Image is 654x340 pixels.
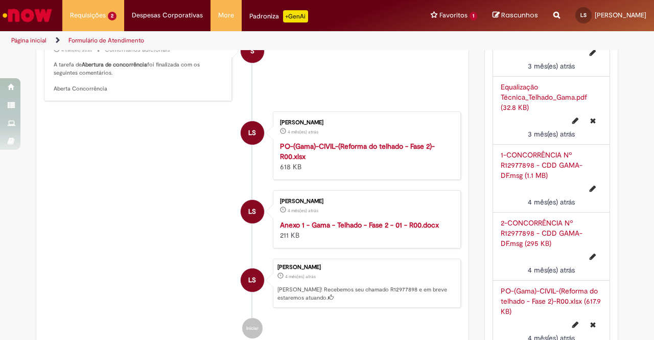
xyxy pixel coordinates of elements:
[470,12,477,20] span: 1
[280,220,450,240] div: 211 KB
[250,39,254,63] span: S
[285,274,316,280] span: 4 mês(es) atrás
[241,200,264,223] div: Lucas De Souza
[108,12,116,20] span: 2
[241,121,264,145] div: Lucas De Souza
[583,44,602,61] button: Editar nome de arquivo 1-CONCORRÊNCIA Nº R12977898 - CDD GAMA-DF.msg
[248,268,256,292] span: LS
[439,10,468,20] span: Favoritos
[218,10,234,20] span: More
[285,274,316,280] time: 25/04/2025 10:57:36
[501,10,538,20] span: Rascunhos
[61,47,92,53] time: 25/04/2025 12:17:30
[277,264,455,270] div: [PERSON_NAME]
[8,31,428,50] ul: Trilhas de página
[280,141,450,172] div: 618 KB
[11,36,46,44] a: Página inicial
[584,316,602,333] button: Excluir PO-(Gama)-CIVIL-(Reforma do telhado - Fase 2)-R00.xlsx
[70,10,106,20] span: Requisições
[54,61,224,93] p: A tarefa de foi finalizada com os seguintes comentários. Aberta Concorrência
[44,259,461,308] li: Lucas De Souza
[248,121,256,145] span: LS
[528,197,575,207] time: 25/04/2025 12:20:22
[528,265,575,275] time: 25/04/2025 12:20:16
[82,61,147,69] b: Abertura de concorrência
[580,12,587,18] span: LS
[528,129,575,139] span: 3 mês(es) atrás
[288,129,318,135] span: 4 mês(es) atrás
[280,198,450,205] div: [PERSON_NAME]
[566,112,585,129] button: Editar nome de arquivo Equalização Técnica_Telhado_Gama.pdf
[288,129,318,135] time: 25/04/2025 10:52:38
[501,218,582,248] a: 2-CONCORRÊNCIA Nº R12977898 - CDD GAMA-DF.msg (295 KB)
[132,10,203,20] span: Despesas Corporativas
[1,5,54,26] img: ServiceNow
[68,36,144,44] a: Formulário de Atendimento
[528,61,575,71] span: 3 mês(es) atrás
[528,129,575,139] time: 20/05/2025 13:43:37
[280,142,435,161] a: PO-(Gama)-CIVIL-(Reforma do telhado - Fase 2)-R00.xlsx
[583,180,602,197] button: Editar nome de arquivo 1-CONCORRÊNCIA Nº R12977898 - CDD GAMA-DF.msg
[248,199,256,224] span: LS
[566,316,585,333] button: Editar nome de arquivo PO-(Gama)-CIVIL-(Reforma do telhado - Fase 2)-R00.xlsx
[288,208,318,214] span: 4 mês(es) atrás
[61,47,92,53] span: 4 mês(es) atrás
[501,150,582,180] a: 1-CONCORRÊNCIA Nº R12977898 - CDD GAMA-DF.msg (1.1 MB)
[528,265,575,275] span: 4 mês(es) atrás
[501,286,601,316] a: PO-(Gama)-CIVIL-(Reforma do telhado - Fase 2)-R00.xlsx (617.9 KB)
[280,120,450,126] div: [PERSON_NAME]
[493,11,538,20] a: Rascunhos
[283,10,308,22] p: +GenAi
[528,197,575,207] span: 4 mês(es) atrás
[584,112,602,129] button: Excluir Equalização Técnica_Telhado_Gama.pdf
[277,286,455,302] p: [PERSON_NAME]! Recebemos seu chamado R12977898 e em breve estaremos atuando.
[280,220,439,230] a: Anexo 1 - Gama - Telhado - Fase 2 - 01 - R00.docx
[288,208,318,214] time: 25/04/2025 10:52:37
[241,268,264,292] div: Lucas De Souza
[249,10,308,22] div: Padroniza
[105,46,170,54] small: Comentários adicionais
[528,61,575,71] time: 21/05/2025 17:32:24
[595,11,646,19] span: [PERSON_NAME]
[583,248,602,265] button: Editar nome de arquivo 2-CONCORRÊNCIA Nº R12977898 - CDD GAMA-DF.msg
[501,82,587,112] a: Equalização Técnica_Telhado_Gama.pdf (32.8 KB)
[241,39,264,63] div: System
